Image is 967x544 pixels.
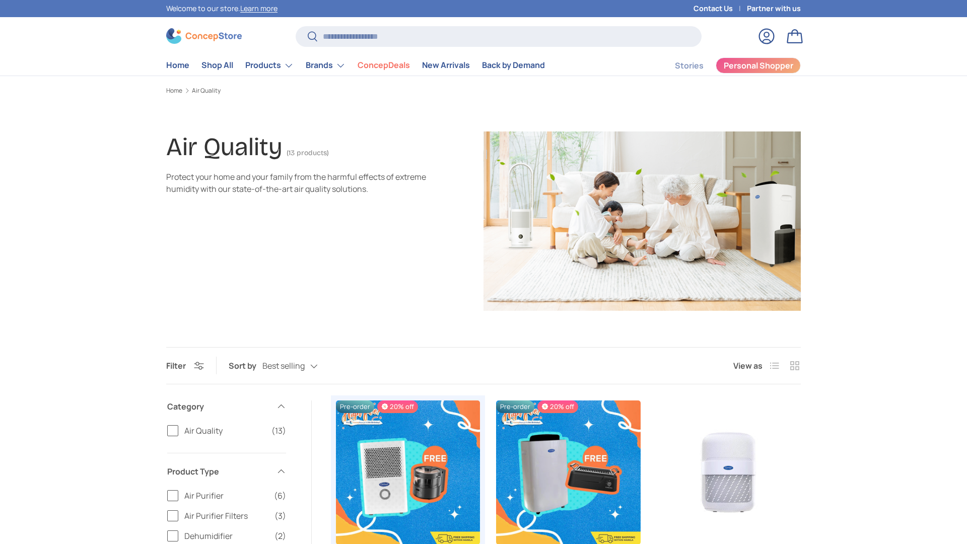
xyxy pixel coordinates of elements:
span: (3) [274,510,286,522]
nav: Primary [166,55,545,76]
button: Best selling [262,357,338,375]
span: Product Type [167,465,270,478]
span: Pre-order [336,400,374,413]
span: 20% off [377,400,418,413]
a: Personal Shopper [716,57,801,74]
h1: Air Quality [166,132,283,162]
span: (13) [271,425,286,437]
p: Welcome to our store. [166,3,278,14]
span: 20% off [537,400,578,413]
summary: Brands [300,55,352,76]
img: ConcepStore [166,28,242,44]
img: Air Quality [483,131,801,311]
span: Category [167,400,270,413]
span: (6) [274,490,286,502]
span: Air Quality [184,425,265,437]
a: Partner with us [747,3,801,14]
button: Filter [166,360,204,371]
a: Products [245,55,294,76]
a: Brands [306,55,346,76]
summary: Product Type [167,453,286,490]
a: Home [166,55,189,75]
span: View as [733,360,763,372]
a: ConcepDeals [358,55,410,75]
a: Stories [675,56,704,76]
span: Personal Shopper [724,61,793,70]
a: Contact Us [694,3,747,14]
summary: Products [239,55,300,76]
span: Air Purifier Filters [184,510,268,522]
a: Learn more [240,4,278,13]
a: Shop All [201,55,233,75]
span: (13 products) [287,149,329,157]
label: Sort by [229,360,262,372]
span: Pre-order [496,400,534,413]
a: Back by Demand [482,55,545,75]
span: (2) [274,530,286,542]
div: Protect your home and your family from the harmful effects of extreme humidity with our state-of-... [166,171,427,195]
a: Home [166,88,182,94]
span: Best selling [262,361,305,371]
a: Air Quality [192,88,221,94]
span: Dehumidifier [184,530,268,542]
span: Filter [166,360,186,371]
a: New Arrivals [422,55,470,75]
nav: Secondary [651,55,801,76]
summary: Category [167,388,286,425]
nav: Breadcrumbs [166,86,801,95]
span: Air Purifier [184,490,268,502]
